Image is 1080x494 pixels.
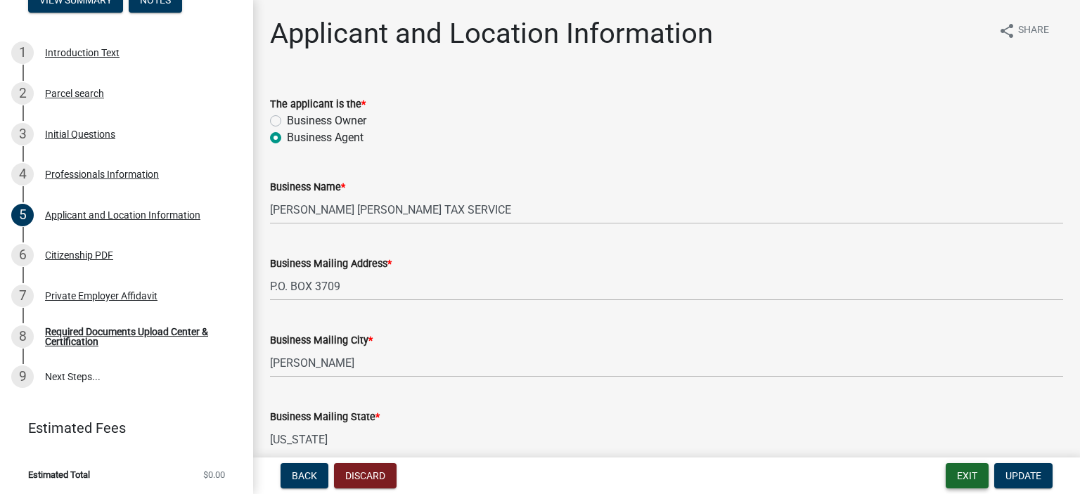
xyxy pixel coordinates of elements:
button: shareShare [987,17,1060,44]
button: Update [994,463,1053,488]
div: Parcel search [45,89,104,98]
button: Back [281,463,328,488]
i: share [998,22,1015,39]
button: Discard [334,463,397,488]
label: Business Mailing City [270,336,373,346]
button: Exit [946,463,989,488]
h1: Applicant and Location Information [270,17,713,51]
a: Estimated Fees [11,414,231,442]
div: 1 [11,41,34,64]
label: Business Mailing State [270,412,380,422]
div: 9 [11,365,34,388]
span: Estimated Total [28,470,90,479]
div: Professionals Information [45,169,159,179]
label: Business Name [270,183,345,193]
span: $0.00 [203,470,225,479]
div: 3 [11,123,34,145]
div: 2 [11,82,34,105]
span: Share [1018,22,1049,39]
div: Private Employer Affidavit [45,291,157,301]
div: Required Documents Upload Center & Certification [45,327,231,346]
div: 4 [11,163,34,186]
label: Business Owner [287,112,366,129]
div: 7 [11,285,34,307]
label: Business Mailing Address [270,259,392,269]
span: Back [292,470,317,481]
span: Update [1005,470,1041,481]
div: Introduction Text [45,48,120,58]
div: 5 [11,204,34,226]
div: Initial Questions [45,129,115,139]
div: Applicant and Location Information [45,210,200,220]
div: 6 [11,244,34,266]
label: The applicant is the [270,100,366,110]
div: 8 [11,325,34,348]
div: Citizenship PDF [45,250,113,260]
label: Business Agent [287,129,364,146]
